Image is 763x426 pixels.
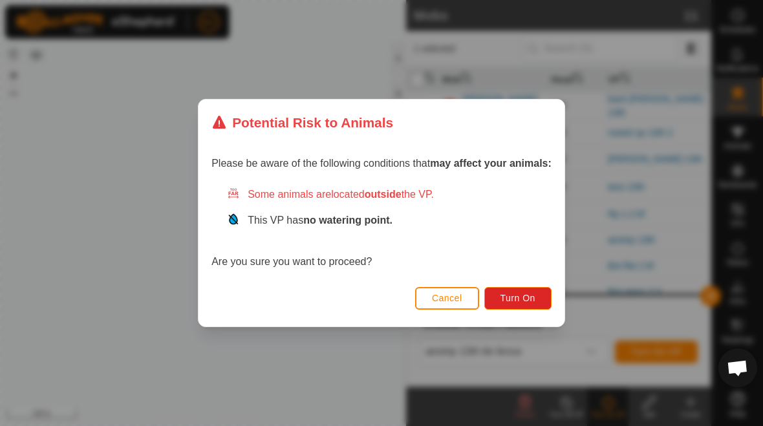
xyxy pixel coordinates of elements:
[484,287,552,310] button: Turn On
[331,189,434,200] span: located the VP.
[365,189,402,200] strong: outside
[415,287,479,310] button: Cancel
[227,187,552,202] div: Some animals are
[211,187,552,270] div: Are you sure you want to proceed?
[303,215,392,226] strong: no watering point.
[211,112,393,133] div: Potential Risk to Animals
[211,158,552,169] span: Please be aware of the following conditions that
[718,348,757,387] div: Open chat
[248,215,392,226] span: This VP has
[500,293,535,303] span: Turn On
[432,293,462,303] span: Cancel
[430,158,552,169] strong: may affect your animals:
